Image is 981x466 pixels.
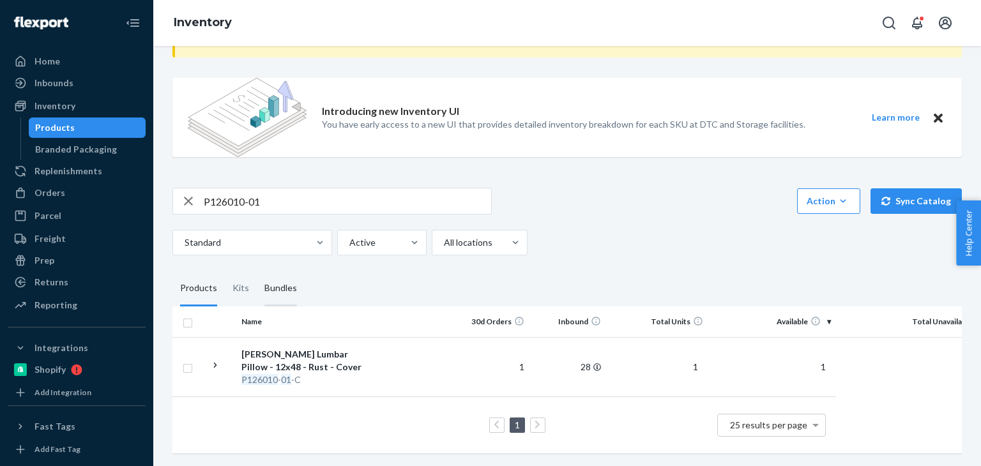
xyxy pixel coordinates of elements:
div: Products [180,271,217,306]
th: Inbound [529,306,606,337]
div: [PERSON_NAME] Lumbar Pillow - 12x48 - Rust - Cover [241,348,375,373]
a: Orders [8,183,146,203]
button: Learn more [863,110,927,126]
div: Branded Packaging [35,143,117,156]
div: Inventory [34,100,75,112]
button: Fast Tags [8,416,146,437]
a: Inventory [8,96,146,116]
input: Active [348,236,349,249]
div: Add Fast Tag [34,444,80,455]
a: Parcel [8,206,146,226]
div: Orders [34,186,65,199]
button: Open notifications [904,10,930,36]
p: Introducing new Inventory UI [322,104,459,119]
a: Branded Packaging [29,139,146,160]
em: 01 [281,374,291,385]
td: 28 [529,337,606,396]
a: Products [29,117,146,138]
td: 1 [453,337,529,396]
span: 25 results per page [730,419,807,430]
div: Prep [34,254,54,267]
span: 1 [688,361,703,372]
a: Add Integration [8,385,146,400]
span: 1 [816,361,831,372]
div: Reporting [34,299,77,312]
ol: breadcrumbs [163,4,242,41]
div: Parcel [34,209,61,222]
input: All locations [443,236,444,249]
div: Replenishments [34,165,102,177]
a: Shopify [8,359,146,380]
th: 30d Orders [453,306,529,337]
a: Inbounds [8,73,146,93]
div: Shopify [34,363,66,376]
div: Products [35,121,75,134]
div: Fast Tags [34,420,75,433]
div: Add Integration [34,387,91,398]
th: Total Units [606,306,708,337]
div: - -C [241,373,375,386]
a: Returns [8,272,146,292]
img: new-reports-banner-icon.82668bd98b6a51aee86340f2a7b77ae3.png [188,78,307,157]
p: You have early access to a new UI that provides detailed inventory breakdown for each SKU at DTC ... [322,118,805,131]
a: Prep [8,250,146,271]
div: Integrations [34,342,88,354]
button: Close [930,110,947,126]
input: Search inventory by name or sku [204,188,491,214]
a: Reporting [8,295,146,315]
a: Page 1 is your current page [512,419,522,430]
button: Action [797,188,860,214]
a: Home [8,51,146,71]
input: Standard [183,236,185,249]
a: Replenishments [8,161,146,181]
button: Sync Catalog [871,188,962,214]
div: Action [807,195,851,207]
div: Freight [34,232,66,245]
button: Help Center [956,200,981,266]
button: Close Navigation [120,10,146,36]
div: Bundles [264,271,297,306]
button: Integrations [8,338,146,358]
a: Inventory [174,15,232,29]
div: Kits [232,271,249,306]
th: Available [708,306,836,337]
th: Name [236,306,380,337]
div: Inbounds [34,77,73,89]
div: Home [34,55,60,68]
button: Open Search Box [876,10,902,36]
button: Open account menu [932,10,958,36]
img: Flexport logo [14,17,68,29]
div: Returns [34,276,68,289]
em: P126010 [241,374,278,385]
a: Freight [8,229,146,249]
a: Add Fast Tag [8,442,146,457]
